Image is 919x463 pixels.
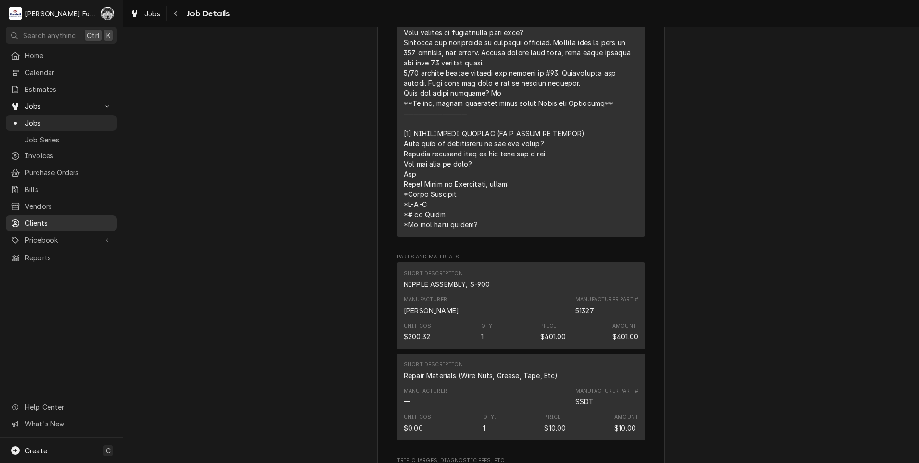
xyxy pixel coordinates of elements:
[404,270,463,278] div: Short Description
[614,413,638,421] div: Amount
[87,30,99,40] span: Ctrl
[612,332,638,342] div: Amount
[404,413,435,433] div: Cost
[101,7,114,20] div: C(
[25,419,111,429] span: What's New
[6,27,117,44] button: Search anythingCtrlK
[9,7,22,20] div: Marshall Food Equipment Service's Avatar
[6,64,117,80] a: Calendar
[184,7,230,20] span: Job Details
[575,296,638,315] div: Part Number
[6,416,117,432] a: Go to What's New
[6,132,117,148] a: Job Series
[404,306,459,316] div: Manufacturer
[404,397,410,407] div: Manufacturer
[540,332,566,342] div: Price
[404,387,447,395] div: Manufacturer
[6,215,117,231] a: Clients
[404,423,423,433] div: Cost
[397,354,645,441] div: Line Item
[397,262,645,349] div: Line Item
[544,413,566,433] div: Price
[25,447,47,455] span: Create
[397,253,645,261] span: Parts and Materials
[404,332,430,342] div: Cost
[404,387,447,407] div: Manufacturer
[6,48,117,64] a: Home
[6,232,117,248] a: Go to Pricebook
[6,98,117,114] a: Go to Jobs
[614,413,638,433] div: Amount
[101,7,114,20] div: Chris Murphy (103)'s Avatar
[25,218,112,228] span: Clients
[6,165,117,180] a: Purchase Orders
[544,423,566,433] div: Price
[25,67,112,77] span: Calendar
[25,253,112,263] span: Reports
[6,115,117,131] a: Jobs
[397,253,645,445] div: Parts and Materials
[575,387,638,407] div: Part Number
[25,101,98,111] span: Jobs
[540,322,557,330] div: Price
[6,250,117,266] a: Reports
[25,184,112,194] span: Bills
[575,306,594,316] div: Part Number
[612,322,636,330] div: Amount
[575,387,638,395] div: Manufacturer Part #
[25,51,112,61] span: Home
[6,81,117,97] a: Estimates
[106,30,111,40] span: K
[404,371,558,381] div: Short Description
[169,6,184,21] button: Navigate back
[25,135,112,145] span: Job Series
[25,402,111,412] span: Help Center
[575,397,594,407] div: Part Number
[25,9,96,19] div: [PERSON_NAME] Food Equipment Service
[404,279,490,289] div: Short Description
[404,413,435,421] div: Unit Cost
[9,7,22,20] div: M
[25,235,98,245] span: Pricebook
[404,296,447,304] div: Manufacturer
[6,399,117,415] a: Go to Help Center
[397,262,645,445] div: Parts and Materials List
[6,148,117,164] a: Invoices
[612,322,638,342] div: Amount
[6,181,117,197] a: Bills
[483,413,496,421] div: Qty.
[483,423,485,433] div: Quantity
[25,118,112,128] span: Jobs
[404,322,435,330] div: Unit Cost
[144,9,161,19] span: Jobs
[481,332,484,342] div: Quantity
[25,167,112,178] span: Purchase Orders
[25,84,112,94] span: Estimates
[544,413,560,421] div: Price
[614,423,636,433] div: Amount
[483,413,496,433] div: Quantity
[481,322,494,330] div: Qty.
[23,30,76,40] span: Search anything
[404,361,558,380] div: Short Description
[404,296,459,315] div: Manufacturer
[404,361,463,369] div: Short Description
[25,151,112,161] span: Invoices
[481,322,494,342] div: Quantity
[126,6,164,22] a: Jobs
[6,198,117,214] a: Vendors
[575,296,638,304] div: Manufacturer Part #
[404,270,490,289] div: Short Description
[106,446,111,456] span: C
[404,322,435,342] div: Cost
[25,201,112,211] span: Vendors
[540,322,566,342] div: Price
